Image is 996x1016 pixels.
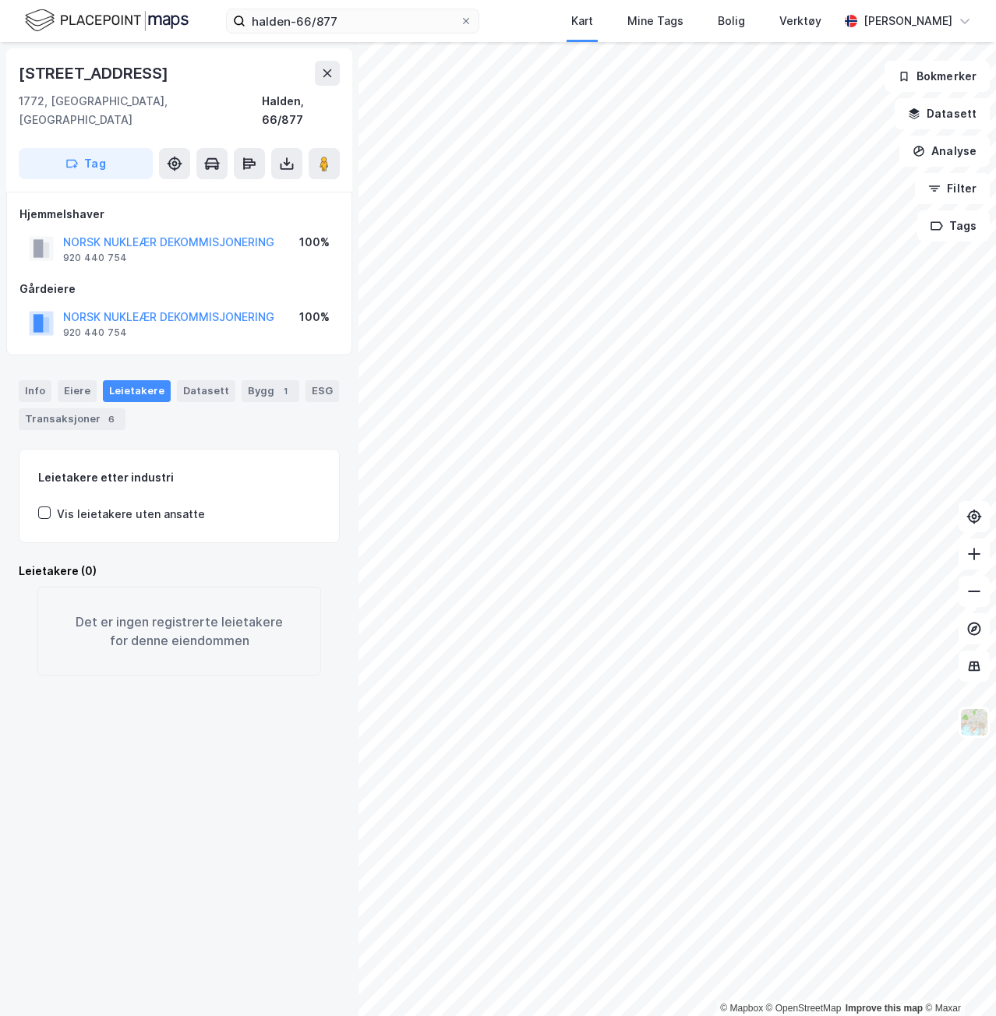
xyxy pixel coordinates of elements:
[959,707,989,737] img: Z
[766,1003,842,1014] a: OpenStreetMap
[895,98,990,129] button: Datasett
[37,587,321,676] div: Det er ingen registrerte leietakere for denne eiendommen
[779,12,821,30] div: Verktøy
[19,408,125,430] div: Transaksjoner
[918,941,996,1016] div: Kontrollprogram for chat
[915,173,990,204] button: Filter
[917,210,990,242] button: Tags
[627,12,683,30] div: Mine Tags
[846,1003,923,1014] a: Improve this map
[864,12,952,30] div: [PERSON_NAME]
[38,468,320,487] div: Leietakere etter industri
[245,9,460,33] input: Søk på adresse, matrikkel, gårdeiere, leietakere eller personer
[299,308,330,326] div: 100%
[58,380,97,402] div: Eiere
[104,411,119,427] div: 6
[19,380,51,402] div: Info
[19,205,339,224] div: Hjemmelshaver
[718,12,745,30] div: Bolig
[306,380,339,402] div: ESG
[177,380,235,402] div: Datasett
[19,148,153,179] button: Tag
[63,326,127,339] div: 920 440 754
[899,136,990,167] button: Analyse
[885,61,990,92] button: Bokmerker
[571,12,593,30] div: Kart
[63,252,127,264] div: 920 440 754
[299,233,330,252] div: 100%
[918,941,996,1016] iframe: Chat Widget
[19,280,339,298] div: Gårdeiere
[57,505,205,524] div: Vis leietakere uten ansatte
[277,383,293,399] div: 1
[103,380,171,402] div: Leietakere
[25,7,189,34] img: logo.f888ab2527a4732fd821a326f86c7f29.svg
[19,92,262,129] div: 1772, [GEOGRAPHIC_DATA], [GEOGRAPHIC_DATA]
[242,380,299,402] div: Bygg
[19,61,171,86] div: [STREET_ADDRESS]
[262,92,340,129] div: Halden, 66/877
[720,1003,763,1014] a: Mapbox
[19,562,340,580] div: Leietakere (0)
